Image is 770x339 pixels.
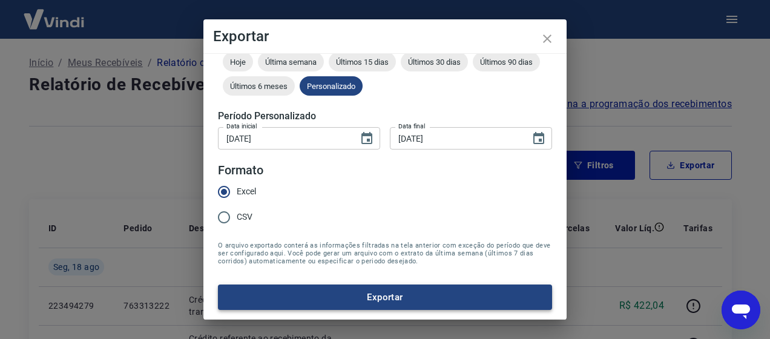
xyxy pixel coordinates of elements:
[258,58,324,67] span: Última semana
[401,58,468,67] span: Últimos 30 dias
[223,58,253,67] span: Hoje
[722,291,760,329] iframe: Botão para abrir a janela de mensagens
[237,185,256,198] span: Excel
[527,127,551,151] button: Choose date, selected date is 18 de ago de 2025
[300,76,363,96] div: Personalizado
[223,82,295,91] span: Últimos 6 meses
[258,52,324,71] div: Última semana
[218,242,552,265] span: O arquivo exportado conterá as informações filtradas na tela anterior com exceção do período que ...
[355,127,379,151] button: Choose date, selected date is 16 de ago de 2025
[218,110,552,122] h5: Período Personalizado
[213,29,557,44] h4: Exportar
[533,24,562,53] button: close
[218,127,350,150] input: DD/MM/YYYY
[401,52,468,71] div: Últimos 30 dias
[329,58,396,67] span: Últimos 15 dias
[300,82,363,91] span: Personalizado
[473,52,540,71] div: Últimos 90 dias
[223,76,295,96] div: Últimos 6 meses
[329,52,396,71] div: Últimos 15 dias
[237,211,252,223] span: CSV
[473,58,540,67] span: Últimos 90 dias
[398,122,426,131] label: Data final
[226,122,257,131] label: Data inicial
[390,127,522,150] input: DD/MM/YYYY
[218,285,552,310] button: Exportar
[223,52,253,71] div: Hoje
[218,162,263,179] legend: Formato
